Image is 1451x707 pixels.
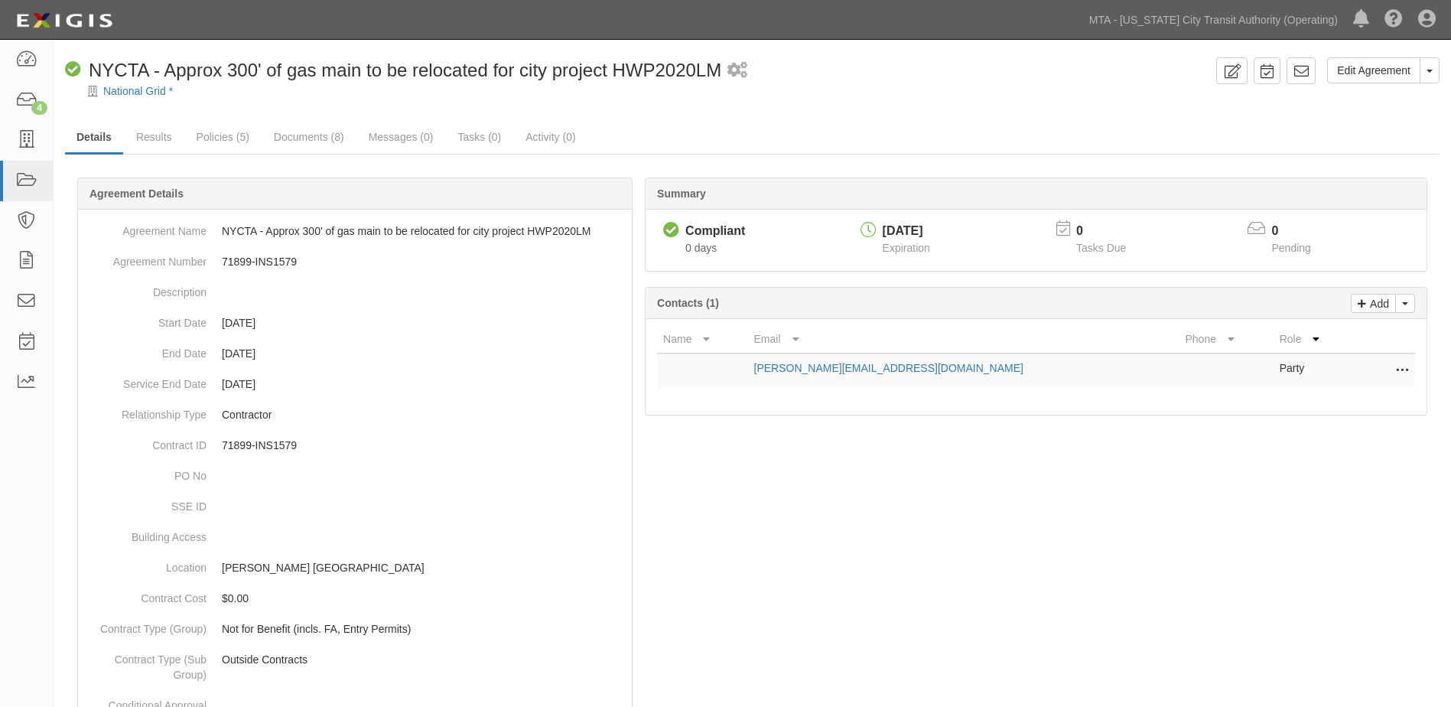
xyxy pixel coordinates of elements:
[84,308,626,338] dd: [DATE]
[84,308,207,331] dt: Start Date
[84,369,626,399] dd: [DATE]
[1384,11,1403,29] i: Help Center - Complianz
[84,246,626,277] dd: 71899-INS1579
[883,242,930,254] span: Expiration
[1351,294,1396,313] a: Add
[1274,353,1354,388] td: Party
[883,223,930,240] div: [DATE]
[446,122,512,152] a: Tasks (0)
[84,216,626,246] dd: NYCTA - Approx 300' of gas main to be relocated for city project HWP2020LM
[222,560,626,575] p: [PERSON_NAME] [GEOGRAPHIC_DATA]
[357,122,445,152] a: Messages (0)
[84,246,207,269] dt: Agreement Number
[31,101,47,115] div: 4
[657,187,706,200] b: Summary
[84,522,207,545] dt: Building Access
[1076,242,1126,254] span: Tasks Due
[1082,5,1345,35] a: MTA - [US_STATE] City Transit Authority (Operating)
[222,652,626,667] p: Outside Contracts
[1274,325,1354,353] th: Role
[84,369,207,392] dt: Service End Date
[84,399,207,422] dt: Relationship Type
[1327,57,1420,83] a: Edit Agreement
[754,362,1023,374] a: [PERSON_NAME][EMAIL_ADDRESS][DOMAIN_NAME]
[663,223,679,239] i: Compliant
[657,325,747,353] th: Name
[185,122,261,152] a: Policies (5)
[65,62,81,78] i: Compliant
[514,122,587,152] a: Activity (0)
[84,338,626,369] dd: [DATE]
[84,430,207,453] dt: Contract ID
[84,552,207,575] dt: Location
[84,614,207,637] dt: Contract Type (Group)
[65,57,721,83] div: NYCTA - Approx 300' of gas main to be relocated for city project HWP2020LM
[685,223,745,240] div: Compliant
[1076,223,1145,240] p: 0
[125,122,184,152] a: Results
[84,399,626,430] dd: Contractor
[84,461,207,484] dt: PO No
[1179,325,1273,353] th: Phone
[84,277,207,300] dt: Description
[262,122,356,152] a: Documents (8)
[84,644,207,683] dt: Contract Type (Sub Group)
[657,297,719,309] b: Contacts (1)
[11,7,117,34] img: Logo
[222,621,626,637] p: Not for Benefit (incls. FA, Entry Permits)
[84,583,207,606] dt: Contract Cost
[727,63,747,79] i: 1 scheduled workflow
[748,325,1179,353] th: Email
[685,242,717,254] span: Since 08/28/2025
[222,438,626,453] p: 71899-INS1579
[84,491,207,514] dt: SSE ID
[65,122,123,155] a: Details
[84,338,207,361] dt: End Date
[84,216,207,239] dt: Agreement Name
[222,591,626,606] p: $0.00
[89,187,184,200] b: Agreement Details
[103,85,173,97] a: National Grid *
[1272,223,1330,240] p: 0
[1272,242,1311,254] span: Pending
[1366,295,1389,312] p: Add
[89,60,721,80] span: NYCTA - Approx 300' of gas main to be relocated for city project HWP2020LM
